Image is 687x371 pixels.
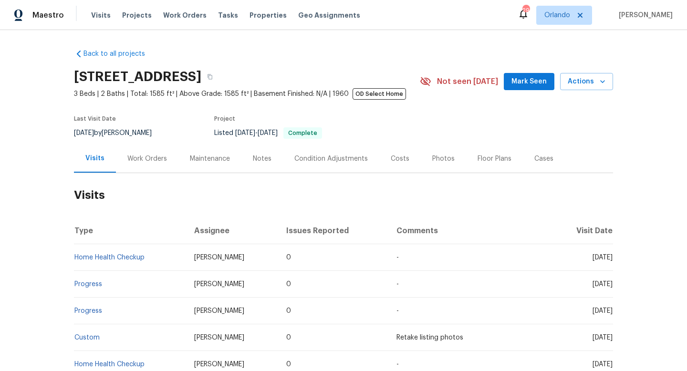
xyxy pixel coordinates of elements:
[353,88,406,100] span: OD Select Home
[127,154,167,164] div: Work Orders
[396,281,399,288] span: -
[74,72,201,82] h2: [STREET_ADDRESS]
[74,361,145,368] a: Home Health Checkup
[190,154,230,164] div: Maintenance
[122,10,152,20] span: Projects
[74,281,102,288] a: Progress
[615,10,673,20] span: [PERSON_NAME]
[593,281,613,288] span: [DATE]
[74,308,102,314] a: Progress
[74,49,166,59] a: Back to all projects
[279,217,388,244] th: Issues Reported
[218,12,238,19] span: Tasks
[74,217,187,244] th: Type
[253,154,271,164] div: Notes
[214,116,235,122] span: Project
[286,361,291,368] span: 0
[286,281,291,288] span: 0
[478,154,511,164] div: Floor Plans
[91,10,111,20] span: Visits
[432,154,455,164] div: Photos
[214,130,322,136] span: Listed
[258,130,278,136] span: [DATE]
[194,308,244,314] span: [PERSON_NAME]
[74,130,94,136] span: [DATE]
[286,334,291,341] span: 0
[74,254,145,261] a: Home Health Checkup
[437,77,498,86] span: Not seen [DATE]
[250,10,287,20] span: Properties
[396,308,399,314] span: -
[593,361,613,368] span: [DATE]
[294,154,368,164] div: Condition Adjustments
[396,334,463,341] span: Retake listing photos
[522,6,529,15] div: 29
[74,116,116,122] span: Last Visit Date
[194,254,244,261] span: [PERSON_NAME]
[396,361,399,368] span: -
[560,73,613,91] button: Actions
[534,154,553,164] div: Cases
[284,130,321,136] span: Complete
[286,308,291,314] span: 0
[187,217,279,244] th: Assignee
[391,154,409,164] div: Costs
[298,10,360,20] span: Geo Assignments
[544,10,570,20] span: Orlando
[286,254,291,261] span: 0
[194,361,244,368] span: [PERSON_NAME]
[593,334,613,341] span: [DATE]
[163,10,207,20] span: Work Orders
[389,217,551,244] th: Comments
[74,334,100,341] a: Custom
[74,173,613,217] h2: Visits
[32,10,64,20] span: Maestro
[194,334,244,341] span: [PERSON_NAME]
[551,217,613,244] th: Visit Date
[568,76,605,88] span: Actions
[235,130,255,136] span: [DATE]
[201,68,219,85] button: Copy Address
[194,281,244,288] span: [PERSON_NAME]
[593,308,613,314] span: [DATE]
[396,254,399,261] span: -
[593,254,613,261] span: [DATE]
[74,89,420,99] span: 3 Beds | 2 Baths | Total: 1585 ft² | Above Grade: 1585 ft² | Basement Finished: N/A | 1960
[235,130,278,136] span: -
[504,73,554,91] button: Mark Seen
[511,76,547,88] span: Mark Seen
[74,127,163,139] div: by [PERSON_NAME]
[85,154,104,163] div: Visits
